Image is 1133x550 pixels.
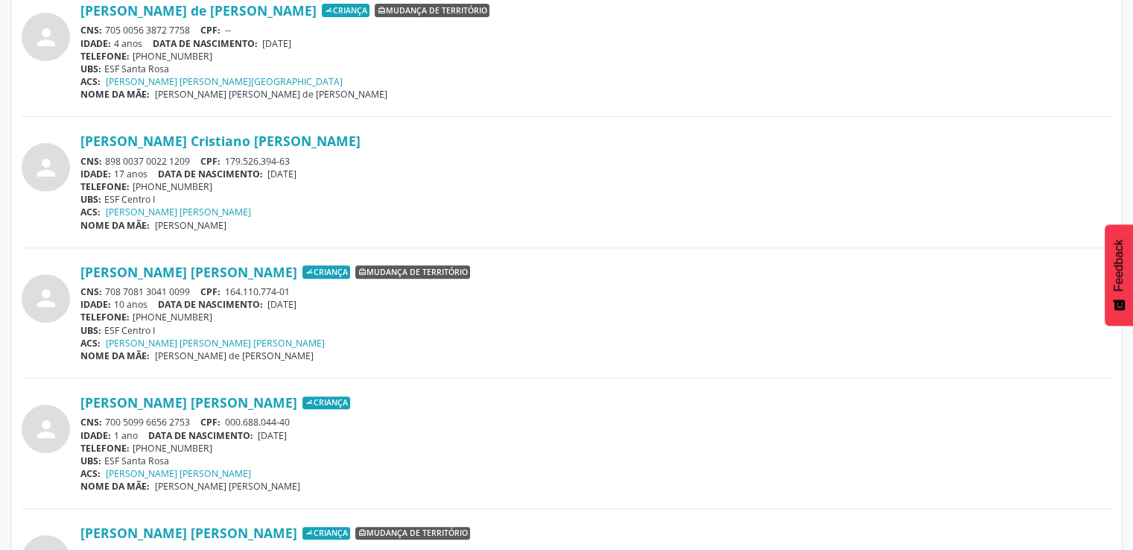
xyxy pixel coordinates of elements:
span: TELEFONE: [80,180,130,193]
div: 708 7081 3041 0099 [80,285,1111,298]
span: [PERSON_NAME] [PERSON_NAME] de [PERSON_NAME] [155,88,387,101]
span: NOME DA MÃE: [80,88,150,101]
span: ACS: [80,337,101,350]
i: person [33,154,60,181]
span: NOME DA MÃE: [80,219,150,232]
span: CNS: [80,155,102,168]
a: [PERSON_NAME] [PERSON_NAME] [80,264,297,280]
span: IDADE: [80,298,111,311]
span: [DATE] [258,429,287,442]
div: ESF Centro I [80,193,1111,206]
span: UBS: [80,324,101,337]
div: [PHONE_NUMBER] [80,311,1111,323]
div: [PHONE_NUMBER] [80,50,1111,63]
span: IDADE: [80,429,111,442]
div: [PHONE_NUMBER] [80,442,1111,455]
span: DATA DE NASCIMENTO: [148,429,253,442]
span: TELEFONE: [80,50,130,63]
div: 700 5099 6656 2753 [80,416,1111,429]
span: Mudança de território [355,527,470,540]
span: [DATE] [267,298,296,311]
i: person [33,285,60,312]
i: person [33,24,60,51]
span: NOME DA MÃE: [80,480,150,493]
span: Feedback [1112,239,1126,291]
div: 898 0037 0022 1209 [80,155,1111,168]
div: [PHONE_NUMBER] [80,180,1111,193]
a: [PERSON_NAME] [PERSON_NAME] [80,525,297,541]
span: ACS: [80,467,101,480]
span: [PERSON_NAME] de [PERSON_NAME] [155,350,314,362]
span: CPF: [200,24,220,37]
span: CPF: [200,416,220,429]
span: [DATE] [262,37,291,50]
span: DATA DE NASCIMENTO: [153,37,258,50]
div: 4 anos [80,37,1111,50]
span: CNS: [80,285,102,298]
span: 000.688.044-40 [225,416,290,429]
div: 705 0056 3872 7758 [80,24,1111,37]
span: CPF: [200,155,220,168]
a: [PERSON_NAME] Cristiano [PERSON_NAME] [80,133,361,149]
span: TELEFONE: [80,311,130,323]
span: -- [225,24,231,37]
a: [PERSON_NAME] de [PERSON_NAME] [80,2,317,19]
div: 1 ano [80,429,1111,442]
span: TELEFONE: [80,442,130,455]
i: person [33,416,60,443]
span: [PERSON_NAME] [155,219,226,232]
span: 179.526.394-63 [225,155,290,168]
button: Feedback - Mostrar pesquisa [1105,224,1133,326]
span: IDADE: [80,37,111,50]
div: ESF Centro I [80,324,1111,337]
span: Mudança de território [375,4,489,17]
span: ACS: [80,206,101,218]
span: CPF: [200,285,220,298]
span: Criança [302,527,350,540]
span: Mudança de território [355,265,470,279]
span: NOME DA MÃE: [80,350,150,362]
span: IDADE: [80,168,111,180]
div: 17 anos [80,168,1111,180]
div: 10 anos [80,298,1111,311]
span: UBS: [80,193,101,206]
a: [PERSON_NAME] [PERSON_NAME] [106,467,251,480]
a: [PERSON_NAME] [PERSON_NAME][GEOGRAPHIC_DATA] [106,75,343,88]
span: Criança [322,4,369,17]
span: UBS: [80,63,101,75]
span: UBS: [80,455,101,467]
div: ESF Santa Rosa [80,455,1111,467]
span: Criança [302,265,350,279]
span: [DATE] [267,168,296,180]
span: [PERSON_NAME] [PERSON_NAME] [155,480,300,493]
span: DATA DE NASCIMENTO: [158,168,263,180]
a: [PERSON_NAME] [PERSON_NAME] [PERSON_NAME] [106,337,325,350]
span: ACS: [80,75,101,88]
span: DATA DE NASCIMENTO: [158,298,263,311]
span: Criança [302,396,350,410]
a: [PERSON_NAME] [PERSON_NAME] [80,394,297,411]
span: CNS: [80,24,102,37]
span: 164.110.774-01 [225,285,290,298]
a: [PERSON_NAME] [PERSON_NAME] [106,206,251,218]
div: ESF Santa Rosa [80,63,1111,75]
span: CNS: [80,416,102,429]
